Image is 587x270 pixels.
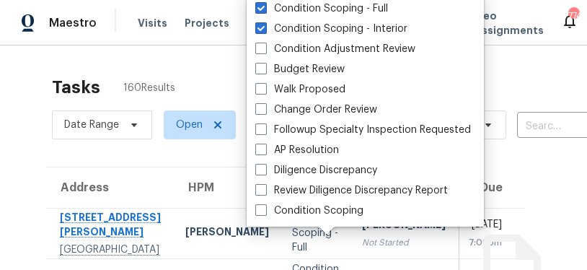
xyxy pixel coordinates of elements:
[64,118,119,132] span: Date Range
[255,143,339,157] label: AP Resolution
[255,183,448,198] label: Review Diligence Discrepancy Report
[185,16,229,30] span: Projects
[517,116,565,138] input: Search by address
[292,212,339,255] div: Condition Scoping - Full
[185,225,269,243] div: [PERSON_NAME]
[123,81,175,95] span: 160 Results
[255,22,407,36] label: Condition Scoping - Interior
[255,1,388,16] label: Condition Scoping - Full
[49,16,97,30] span: Maestro
[174,167,281,208] th: HPM
[255,123,471,137] label: Followup Specialty Inspection Requested
[176,118,203,132] span: Open
[255,163,377,178] label: Diligence Discrepancy
[255,103,377,117] label: Change Order Review
[255,82,345,97] label: Walk Proposed
[255,204,363,218] label: Condition Scoping
[475,9,544,38] span: Geo Assignments
[255,42,415,56] label: Condition Adjustment Review
[138,16,167,30] span: Visits
[52,80,100,95] h2: Tasks
[568,9,578,23] div: 774
[255,62,345,77] label: Budget Review
[362,235,446,250] div: Not Started
[46,167,174,208] th: Address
